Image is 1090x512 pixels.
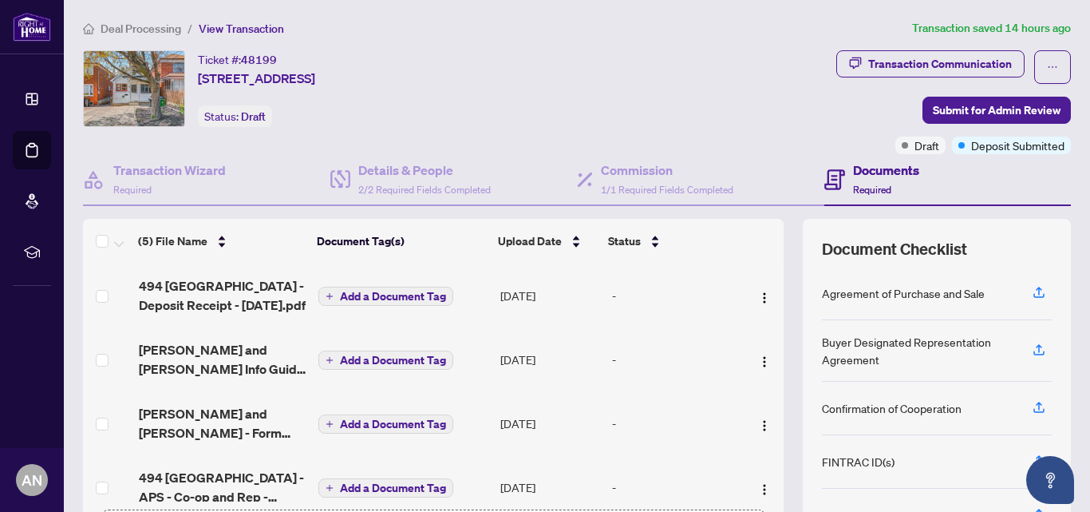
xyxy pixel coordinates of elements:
img: logo [13,12,51,42]
h4: Details & People [358,161,491,180]
button: Logo [752,474,777,500]
th: (5) File Name [132,219,310,264]
div: Buyer Designated Representation Agreement [822,333,1013,368]
td: [DATE] [494,327,606,391]
button: Add a Document Tag [318,478,453,498]
li: / [188,19,192,38]
div: Ticket #: [198,50,277,69]
div: - [612,478,738,496]
div: Agreement of Purchase and Sale [822,284,985,302]
span: Draft [241,109,266,124]
th: Status [602,219,740,264]
button: Add a Document Tag [318,286,453,307]
span: Deal Processing [101,22,181,36]
span: 494 [GEOGRAPHIC_DATA] - Deposit Receipt - [DATE].pdf [139,276,306,315]
button: Add a Document Tag [318,351,453,370]
button: Logo [752,347,777,372]
span: Required [853,184,891,196]
span: Draft [914,137,939,154]
button: Logo [752,283,777,308]
img: IMG-C12337693_1.jpg [84,51,184,126]
div: Transaction Communication [868,51,1012,77]
span: Add a Document Tag [340,419,446,430]
h4: Commission [601,161,733,180]
span: [PERSON_NAME] and [PERSON_NAME] - Form 371 - Buyer Rep Agreement - [DATE].pdf [139,404,306,443]
div: Confirmation of Cooperation [822,399,962,417]
div: - [612,415,738,432]
img: Logo [758,355,771,368]
span: View Transaction [199,22,284,36]
td: [DATE] [494,264,606,327]
th: Upload Date [492,219,602,264]
span: ellipsis [1047,62,1058,73]
button: Add a Document Tag [318,415,453,434]
span: Required [113,184,152,196]
button: Add a Document Tag [318,287,453,306]
button: Transaction Communication [836,50,1025,77]
td: [DATE] [494,391,606,455]
button: Logo [752,411,777,436]
span: 2/2 Required Fields Completed [358,184,491,196]
span: Upload Date [498,232,562,250]
span: AN [22,469,42,491]
button: Submit for Admin Review [922,97,1071,124]
span: plus [326,484,334,492]
span: Add a Document Tag [340,291,446,302]
span: plus [326,420,334,428]
span: Add a Document Tag [340,355,446,366]
button: Add a Document Tag [318,414,453,435]
div: FINTRAC ID(s) [822,453,895,470]
span: Document Checklist [822,238,967,260]
span: 48199 [241,53,277,67]
article: Transaction saved 14 hours ago [912,19,1071,38]
span: home [83,23,94,34]
span: plus [326,356,334,364]
span: 494 [GEOGRAPHIC_DATA] - APS - Co-op and Rep - Schedule B - Offer Summary.pdf [139,468,306,506]
span: Status [608,232,641,250]
img: Logo [758,419,771,432]
span: 1/1 Required Fields Completed [601,184,733,196]
th: Document Tag(s) [310,219,491,264]
span: [PERSON_NAME] and [PERSON_NAME] Info Guide - [DATE].pdf [139,340,306,379]
div: - [612,287,738,304]
h4: Documents [853,161,919,180]
span: Deposit Submitted [971,137,1064,154]
button: Add a Document Tag [318,478,453,498]
span: Submit for Admin Review [933,97,1060,123]
span: [STREET_ADDRESS] [198,69,315,88]
span: plus [326,292,334,300]
span: Add a Document Tag [340,482,446,494]
img: Logo [758,292,771,304]
div: Status: [198,105,272,127]
span: (5) File Name [138,232,207,250]
button: Open asap [1026,456,1074,504]
img: Logo [758,483,771,496]
div: - [612,351,738,368]
h4: Transaction Wizard [113,161,226,180]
